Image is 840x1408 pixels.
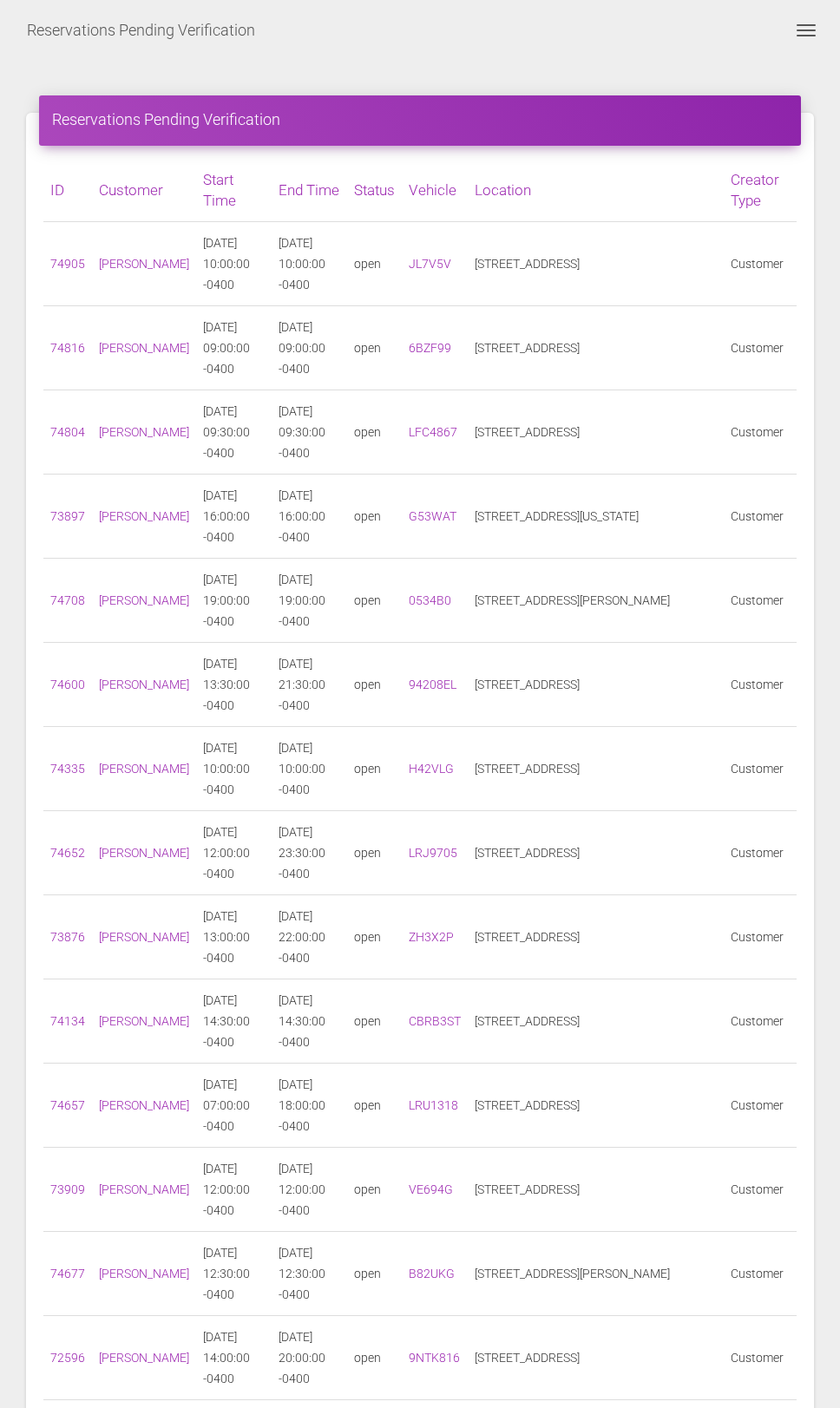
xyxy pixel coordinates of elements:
a: Reservations Pending Verification [27,9,255,52]
td: Customer [724,1064,797,1148]
th: Vehicle [402,159,468,222]
a: 0534B0 [409,593,451,607]
td: [STREET_ADDRESS] [468,979,724,1064]
td: [DATE] 22:00:00 -0400 [272,895,347,979]
a: [PERSON_NAME] [99,846,189,860]
td: [DATE] 21:30:00 -0400 [272,643,347,727]
td: Customer [724,1316,797,1400]
a: 74335 [50,762,85,776]
a: 94208EL [409,678,456,691]
a: 73909 [50,1182,85,1196]
a: [PERSON_NAME] [99,1182,189,1196]
a: 74708 [50,593,85,607]
h4: Reservations Pending Verification [52,108,788,130]
a: 74134 [50,1014,85,1028]
td: [DATE] 12:00:00 -0400 [272,1148,347,1232]
td: Customer [724,390,797,475]
td: Customer [724,559,797,643]
td: [DATE] 19:00:00 -0400 [196,559,272,643]
td: [DATE] 20:00:00 -0400 [272,1316,347,1400]
td: open [347,222,402,306]
td: [STREET_ADDRESS] [468,895,724,979]
th: Start Time [196,159,272,222]
td: open [347,390,402,475]
td: Customer [724,895,797,979]
a: LFC4867 [409,425,457,439]
a: [PERSON_NAME] [99,1098,189,1112]
td: [STREET_ADDRESS] [468,390,724,475]
td: [STREET_ADDRESS][US_STATE] [468,475,724,559]
td: [DATE] 07:00:00 -0400 [196,1064,272,1148]
td: Customer [724,643,797,727]
a: [PERSON_NAME] [99,1014,189,1028]
td: [DATE] 16:00:00 -0400 [196,475,272,559]
a: 72596 [50,1351,85,1365]
a: B82UKG [409,1267,455,1280]
td: [DATE] 12:00:00 -0400 [196,1148,272,1232]
td: [DATE] 10:00:00 -0400 [272,727,347,811]
th: ID [43,159,92,222]
td: [DATE] 23:30:00 -0400 [272,811,347,895]
a: [PERSON_NAME] [99,678,189,691]
td: [DATE] 16:00:00 -0400 [272,475,347,559]
td: [STREET_ADDRESS] [468,811,724,895]
td: open [347,811,402,895]
td: open [347,306,402,390]
a: [PERSON_NAME] [99,1267,189,1280]
td: Customer [724,222,797,306]
a: LRJ9705 [409,846,457,860]
td: [DATE] 13:30:00 -0400 [196,643,272,727]
td: [STREET_ADDRESS] [468,1148,724,1232]
td: Customer [724,979,797,1064]
td: open [347,727,402,811]
button: Toggle navigation [785,20,827,41]
td: open [347,1316,402,1400]
th: End Time [272,159,347,222]
a: 9NTK816 [409,1351,460,1365]
a: ZH3X2P [409,930,454,944]
td: [DATE] 14:30:00 -0400 [272,979,347,1064]
td: open [347,643,402,727]
td: Customer [724,727,797,811]
td: [DATE] 18:00:00 -0400 [272,1064,347,1148]
a: 74905 [50,257,85,271]
td: Customer [724,475,797,559]
th: Customer [92,159,196,222]
a: 74652 [50,846,85,860]
a: [PERSON_NAME] [99,930,189,944]
td: [STREET_ADDRESS] [468,1316,724,1400]
td: [DATE] 09:00:00 -0400 [272,306,347,390]
a: 73876 [50,930,85,944]
a: 74804 [50,425,85,439]
td: [DATE] 13:00:00 -0400 [196,895,272,979]
a: G53WAT [409,509,456,523]
a: 74816 [50,341,85,355]
td: [DATE] 12:30:00 -0400 [196,1232,272,1316]
td: [DATE] 09:30:00 -0400 [272,390,347,475]
td: [STREET_ADDRESS] [468,727,724,811]
a: [PERSON_NAME] [99,1351,189,1365]
a: [PERSON_NAME] [99,593,189,607]
a: [PERSON_NAME] [99,425,189,439]
th: Location [468,159,724,222]
td: [STREET_ADDRESS][PERSON_NAME] [468,559,724,643]
a: 74600 [50,678,85,691]
a: [PERSON_NAME] [99,257,189,271]
td: [DATE] 09:30:00 -0400 [196,390,272,475]
td: [STREET_ADDRESS] [468,643,724,727]
td: Customer [724,1232,797,1316]
td: [DATE] 10:00:00 -0400 [272,222,347,306]
td: [DATE] 10:00:00 -0400 [196,727,272,811]
a: 73897 [50,509,85,523]
td: [DATE] 12:00:00 -0400 [196,811,272,895]
a: 6BZF99 [409,341,451,355]
a: 74657 [50,1098,85,1112]
td: open [347,475,402,559]
a: 74677 [50,1267,85,1280]
td: [DATE] 19:00:00 -0400 [272,559,347,643]
a: [PERSON_NAME] [99,762,189,776]
td: Customer [724,811,797,895]
a: [PERSON_NAME] [99,341,189,355]
th: Creator Type [724,159,797,222]
td: Customer [724,1148,797,1232]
